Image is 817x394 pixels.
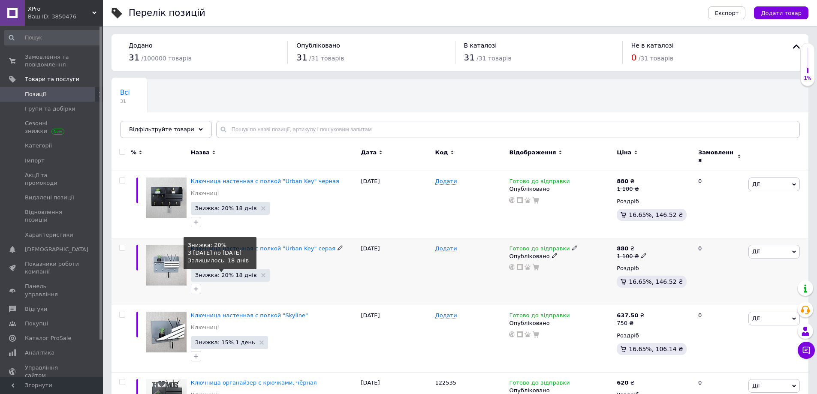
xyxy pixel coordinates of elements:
span: 122535 [435,379,457,386]
span: Всі [120,89,130,96]
span: Імпорт [25,157,45,165]
span: Сезонні знижки [25,120,79,135]
div: Роздріб [617,265,691,272]
div: ₴ [617,245,646,253]
div: ₴ [617,379,634,387]
a: Ключница настенная с полкой "Skyline" [191,312,308,319]
span: 0 [631,52,637,63]
input: Пошук [4,30,101,45]
a: Ключница органайзер с крючками, чёрная [191,379,317,386]
span: Відфільтруйте товари [129,126,194,132]
span: Код [435,149,448,156]
a: Ключница настенная с полкой "Urban Key" черная [191,178,339,184]
span: Аналітика [25,349,54,357]
span: Дії [752,181,760,187]
span: Ціна [617,149,631,156]
span: Готово до відправки [509,379,570,388]
a: Ключниці [191,324,219,331]
span: / 31 товарів [639,55,674,62]
span: 31 [296,52,307,63]
span: Додати [435,178,457,185]
span: 31 [464,52,475,63]
div: 1% [801,75,814,81]
span: Відгуки [25,305,47,313]
input: Пошук по назві позиції, артикулу і пошуковим запитам [216,121,800,138]
span: Управління сайтом [25,364,79,379]
span: 16.65%, 146.52 ₴ [629,211,683,218]
span: Товари та послуги [25,75,79,83]
img: Ключница настенная с полкой "Skyline" [146,312,187,352]
span: Додати [435,312,457,319]
div: Роздріб [617,198,691,205]
span: Характеристики [25,231,73,239]
div: Опубліковано [509,185,612,193]
span: / 31 товарів [476,55,512,62]
nobr: З [DATE] по [DATE] [188,250,241,256]
div: Перелік позицій [129,9,205,18]
span: Відображення [509,149,556,156]
span: Замовлення [698,149,735,164]
a: Ключниці [191,189,219,197]
span: 31 [120,98,130,105]
span: Показники роботи компанії [25,260,79,276]
div: [DATE] [359,238,433,305]
b: 620 [617,379,628,386]
div: 0 [693,171,746,238]
span: Додано [129,42,152,49]
div: Опубліковано [509,253,612,260]
div: Роздріб [617,332,691,340]
span: Покупці [25,320,48,328]
span: / 31 товарів [309,55,344,62]
div: ₴ [617,177,639,185]
span: Знижка: 15% 1 день [195,340,255,345]
span: Панель управління [25,283,79,298]
span: Дії [752,315,760,322]
div: [DATE] [359,171,433,238]
b: 880 [617,178,628,184]
div: 0 [693,238,746,305]
span: Опубліковано [296,42,340,49]
span: 16.65%, 106.14 ₴ [629,346,683,352]
b: 637.50 [617,312,638,319]
span: Позиції [25,90,46,98]
b: 880 [617,245,628,252]
button: Додати товар [754,6,808,19]
span: Акції та промокоди [25,171,79,187]
div: 0 [693,305,746,373]
span: Готово до відправки [509,312,570,321]
div: ₴ [617,312,644,319]
div: 750 ₴ [617,319,644,327]
span: Знижка: 20% 18 днів [195,205,257,211]
span: Готово до відправки [509,245,570,254]
span: Групи та добірки [25,105,75,113]
span: В каталозі [464,42,497,49]
span: Категорії [25,142,52,150]
img: Ключница настенная с полкой "Urban Key" серая [146,245,187,286]
div: [DATE] [359,305,433,373]
button: Експорт [708,6,746,19]
span: XPro [28,5,92,13]
span: Експорт [715,10,739,16]
button: Чат з покупцем [798,342,815,359]
div: 1 100 ₴ [617,185,639,193]
span: Дії [752,248,760,255]
span: Дії [752,382,760,389]
span: Готово до відправки [509,178,570,187]
div: Знижка: 20% Залишилось: 18 днів [188,241,252,265]
span: 31 [129,52,139,63]
span: Додати [435,245,457,252]
span: / 100000 товарів [142,55,192,62]
span: 16.65%, 146.52 ₴ [629,278,683,285]
span: Назва [191,149,210,156]
a: Ключница настенная с полкой "Urban Key" серая [191,245,335,252]
div: Ваш ID: 3850476 [28,13,103,21]
span: Відновлення позицій [25,208,79,224]
span: Каталог ProSale [25,334,71,342]
span: Замовлення та повідомлення [25,53,79,69]
span: Додати товар [761,10,802,16]
div: 1 100 ₴ [617,253,646,260]
span: Видалені позиції [25,194,74,202]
